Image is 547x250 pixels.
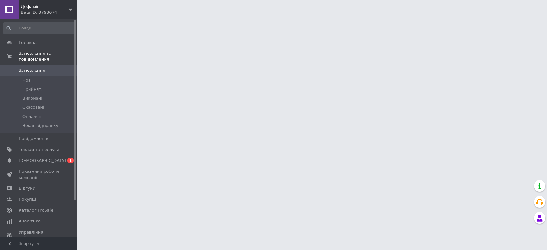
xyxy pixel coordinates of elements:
[22,78,32,83] span: Нові
[19,136,50,142] span: Повідомлення
[19,218,41,224] span: Аналітика
[19,51,77,62] span: Замовлення та повідомлення
[22,104,44,110] span: Скасовані
[19,169,59,180] span: Показники роботи компанії
[19,196,36,202] span: Покупці
[21,10,77,15] div: Ваш ID: 3798074
[19,147,59,153] span: Товари та послуги
[19,40,37,46] span: Головна
[3,22,75,34] input: Пошук
[21,4,69,10] span: Дофамін
[19,186,35,191] span: Відгуки
[22,96,42,101] span: Виконані
[19,158,66,163] span: [DEMOGRAPHIC_DATA]
[19,229,59,241] span: Управління сайтом
[22,123,58,129] span: Чекає відправку
[22,87,42,92] span: Прийняті
[67,158,74,163] span: 1
[19,68,45,73] span: Замовлення
[19,207,53,213] span: Каталог ProSale
[22,114,43,120] span: Оплачені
